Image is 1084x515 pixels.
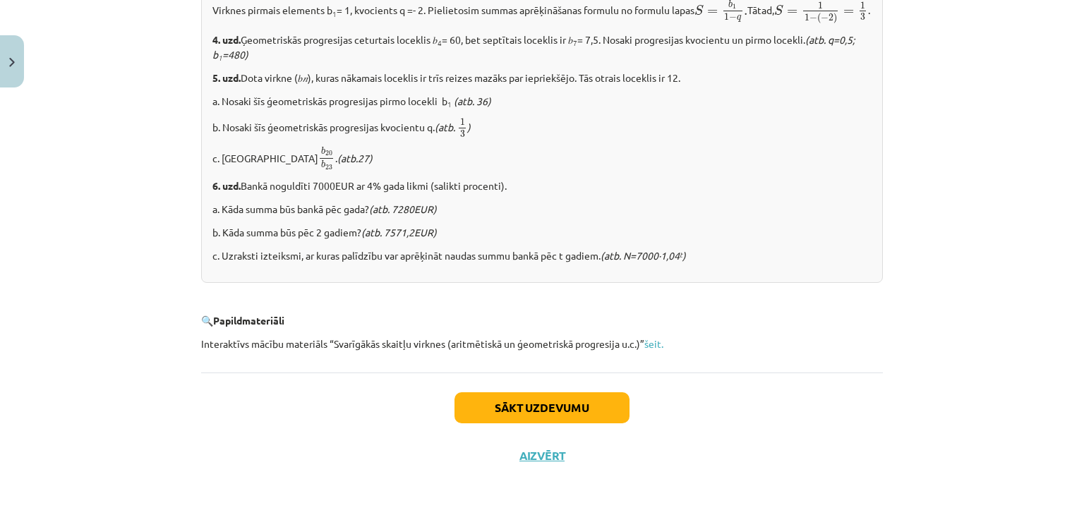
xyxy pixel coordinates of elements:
[321,161,325,169] span: b
[212,32,872,62] p: Ģeometriskās progresijas ceturtais loceklis 𝑏 = 60, bet septītais loceklis ir 𝑏 = 7,5. Nosaki pro...
[467,121,471,133] i: )
[325,151,332,156] span: 20
[222,48,248,61] i: =480)
[212,117,872,138] p: b. Nosaki šīs ģeometriskās progresijas kvocientu q.
[829,14,833,21] span: 2
[212,225,872,240] p: b. Kāda summa būs pēc 2 gadiem?
[212,178,872,193] p: Bankā noguldīti 7000EUR ar 4% gada likmi (salikti procenti).
[201,337,883,351] p: Interaktīvs mācību materiāls “Svarīgākās skaitļu virknes (aritmētiskā un ģeometriskā progresija u...
[724,13,729,20] span: 1
[454,392,630,423] button: Sākt uzdevumu
[744,11,747,16] span: .
[682,249,686,262] i: )
[212,179,241,192] b: 6. uzd.
[787,9,797,15] span: =
[212,94,872,109] p: a. Nosaki šīs ģeometriskās progresijas pirmo locekli b
[9,58,15,67] img: icon-close-lesson-0947bae3869378f0d4975bcd49f059093ad1ed9edebbc8119c70593378902aed.svg
[680,249,682,260] sup: t
[809,15,817,22] span: −
[212,71,241,84] b: 5. uzd.
[332,8,337,19] sub: 1
[774,5,783,16] span: S
[737,16,741,22] span: q
[573,37,577,48] sub: 7
[515,449,569,463] button: Aizvērt
[369,202,437,215] i: (atb. 7280EUR)
[729,14,737,21] span: −
[212,248,872,263] p: c. Uzraksti izteiksmi, ar kuras palīdzību var aprēķināt naudas summu bankā pēc t gadiem.
[805,14,809,21] span: 1
[212,202,872,217] p: a. Kāda summa būs bankā pēc gada?
[361,226,437,238] i: (atb. 7571,2EUR)
[337,151,373,164] i: (atb.27)
[303,71,308,84] em: 𝑛
[694,5,704,16] span: S
[817,13,821,23] span: (
[218,52,222,63] sub: 1
[833,13,837,23] span: )
[860,13,865,20] span: 3
[460,119,465,126] span: 1
[460,131,465,138] span: 3
[454,95,491,107] i: (atb. 36)
[213,314,284,327] b: Papildmateriāli
[435,121,455,133] i: (atb.
[212,33,241,46] b: 4. uzd.
[818,2,823,9] span: 1
[860,2,865,9] span: 1
[821,15,829,22] span: −
[447,99,452,109] sub: 1
[321,147,325,155] span: b
[707,9,718,15] span: =
[212,147,872,170] p: c. [GEOGRAPHIC_DATA] .
[601,249,680,262] i: (atb. N=7000∙1,04
[325,164,332,169] span: 23
[438,37,442,48] sub: 4
[843,9,854,15] span: =
[201,313,883,328] p: 🔍
[733,4,736,8] span: 1
[212,71,872,85] p: Dota virkne (𝑏 ), kuras nākamais loceklis ir trīs reizes mazāks par iepriekšējo. Tās otrais locek...
[644,337,663,350] a: šeit.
